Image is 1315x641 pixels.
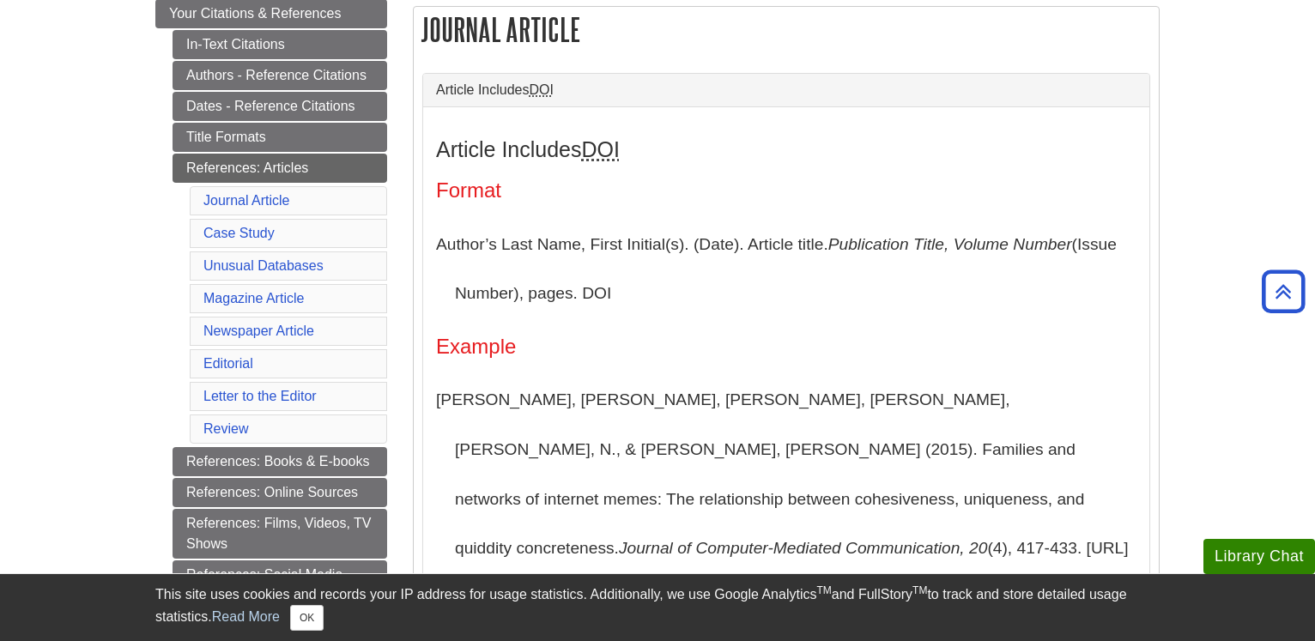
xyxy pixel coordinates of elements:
[212,609,280,624] a: Read More
[436,336,1136,358] h4: Example
[173,154,387,183] a: References: Articles
[436,179,1136,202] h4: Format
[203,226,275,240] a: Case Study
[530,82,554,97] abbr: Digital Object Identifier. This is the string of numbers associated with a particular article. No...
[619,539,987,557] i: Journal of Computer-Mediated Communication, 20
[173,509,387,559] a: References: Films, Videos, TV Shows
[203,356,253,371] a: Editorial
[414,7,1159,52] h2: Journal Article
[436,375,1136,622] p: [PERSON_NAME], [PERSON_NAME], [PERSON_NAME], [PERSON_NAME], [PERSON_NAME], N., & [PERSON_NAME], [...
[169,6,341,21] span: Your Citations & References
[436,82,1136,98] a: Article IncludesDOI
[203,291,304,305] a: Magazine Article
[1203,539,1315,574] button: Library Chat
[173,30,387,59] a: In-Text Citations
[203,421,248,436] a: Review
[912,584,927,596] sup: TM
[203,389,317,403] a: Letter to the Editor
[173,560,387,590] a: References: Social Media
[155,584,1160,631] div: This site uses cookies and records your IP address for usage statistics. Additionally, we use Goo...
[582,137,620,161] abbr: Digital Object Identifier. This is the string of numbers associated with a particular article. No...
[436,137,1136,162] h3: Article Includes
[173,478,387,507] a: References: Online Sources
[816,584,831,596] sup: TM
[173,447,387,476] a: References: Books & E-books
[173,92,387,121] a: Dates - Reference Citations
[436,220,1136,318] p: Author’s Last Name, First Initial(s). (Date). Article title. (Issue Number), pages. DOI
[173,61,387,90] a: Authors - Reference Citations
[1256,280,1311,303] a: Back to Top
[828,235,1072,253] i: Publication Title, Volume Number
[203,193,290,208] a: Journal Article
[203,324,314,338] a: Newspaper Article
[290,605,324,631] button: Close
[173,123,387,152] a: Title Formats
[203,258,324,273] a: Unusual Databases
